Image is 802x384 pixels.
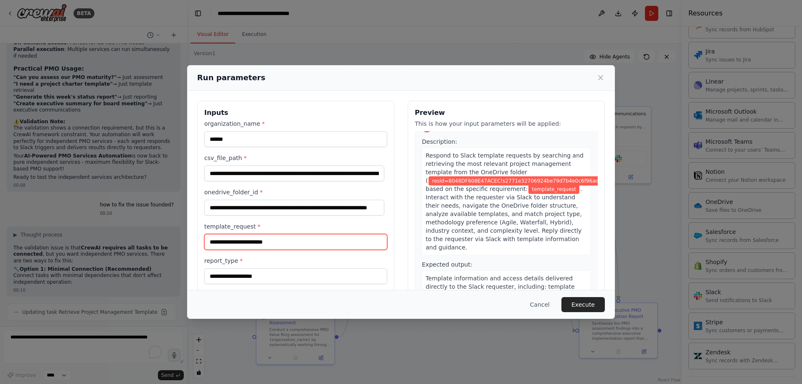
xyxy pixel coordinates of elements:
[561,297,605,312] button: Execute
[204,120,387,128] label: organization_name
[415,120,598,128] p: This is how your input parameters will be applied:
[204,257,387,265] label: report_type
[523,297,556,312] button: Cancel
[415,108,598,118] h3: Preview
[426,275,580,348] span: Template information and access details delivered directly to the Slack requester, including: tem...
[197,72,265,84] h2: Run parameters
[204,222,387,231] label: template_request
[204,108,387,118] h3: Inputs
[429,176,658,186] span: Variable: onedrive_folder_id
[422,138,457,145] span: Description:
[426,152,584,184] span: Respond to Slack template requests by searching and retrieving the most relevant project manageme...
[204,154,387,162] label: csv_file_path
[204,188,387,196] label: onedrive_folder_id
[422,261,472,268] span: Expected output:
[528,185,579,194] span: Variable: template_request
